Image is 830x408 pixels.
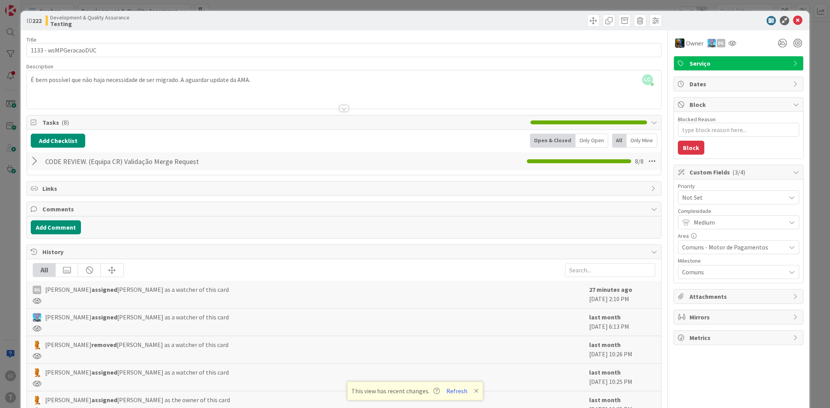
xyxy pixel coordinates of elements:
input: Search... [565,263,655,277]
div: Milestone [678,258,799,263]
span: [PERSON_NAME] [PERSON_NAME] as a watcher of this card [45,340,228,349]
input: type card name here... [26,43,661,57]
span: Comuns [682,267,782,277]
span: This view has recent changes. [351,386,440,396]
span: 8 / 8 [635,157,644,166]
span: Attachments [690,292,789,301]
b: 27 minutes ago [589,286,632,293]
div: All [33,263,56,277]
b: last month [589,313,621,321]
b: last month [589,341,621,349]
span: [PERSON_NAME] [PERSON_NAME] as a watcher of this card [45,285,229,294]
b: assigned [91,286,117,293]
span: ( 8 ) [61,119,69,126]
input: Add Checklist... [42,154,218,168]
img: SF [707,39,716,47]
b: assigned [91,396,117,404]
b: Testing [50,21,130,27]
span: Development & Quality Assurance [50,14,130,21]
span: Serviço [690,59,789,68]
div: Priority [678,183,799,189]
div: All [612,134,626,148]
b: last month [589,396,621,404]
button: Add Checklist [31,134,85,148]
span: ID [26,16,42,25]
span: [PERSON_NAME] [PERSON_NAME] as the owner of this card [45,395,230,405]
div: Complexidade [678,208,799,214]
b: removed [91,341,117,349]
span: Mirrors [690,312,789,322]
span: Comuns - Motor de Pagamentos [682,242,782,253]
img: SF [33,313,41,322]
img: RL [33,368,41,377]
span: Description [26,63,53,70]
img: JC [675,38,684,48]
div: [DATE] 10:26 PM [589,340,655,359]
p: É bem possível que não haja necessidade de ser migrado. A aguardar update da AMA. [31,75,657,84]
span: Tasks [42,118,526,127]
span: [PERSON_NAME] [PERSON_NAME] as a watcher of this card [45,312,229,322]
div: Only Open [576,134,608,148]
label: Title [26,36,37,43]
button: Refresh [444,386,470,396]
button: Block [678,141,704,155]
div: DG [33,286,41,294]
span: History [42,247,647,256]
img: RL [33,396,41,405]
div: [DATE] 10:25 PM [589,368,655,387]
div: Area [678,233,799,239]
span: Custom Fields [690,167,789,177]
b: assigned [91,313,117,321]
span: Owner [686,38,704,48]
div: DG [717,39,725,47]
span: Not Set [682,192,782,203]
img: RL [33,341,41,349]
div: Only Mine [626,134,657,148]
span: Comments [42,204,647,214]
b: assigned [91,368,117,376]
div: Open & Closed [530,134,576,148]
b: last month [589,368,621,376]
label: Blocked Reason [678,116,716,123]
button: Add Comment [31,220,81,234]
span: [PERSON_NAME] [PERSON_NAME] as a watcher of this card [45,368,229,377]
div: [DATE] 2:10 PM [589,285,655,304]
span: Metrics [690,333,789,342]
span: Medium [694,217,782,228]
span: Dates [690,79,789,89]
span: Block [690,100,789,109]
span: Links [42,184,647,193]
span: LC [642,74,653,85]
b: 222 [32,17,42,24]
div: [DATE] 6:13 PM [589,312,655,332]
span: ( 3/4 ) [732,168,745,176]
